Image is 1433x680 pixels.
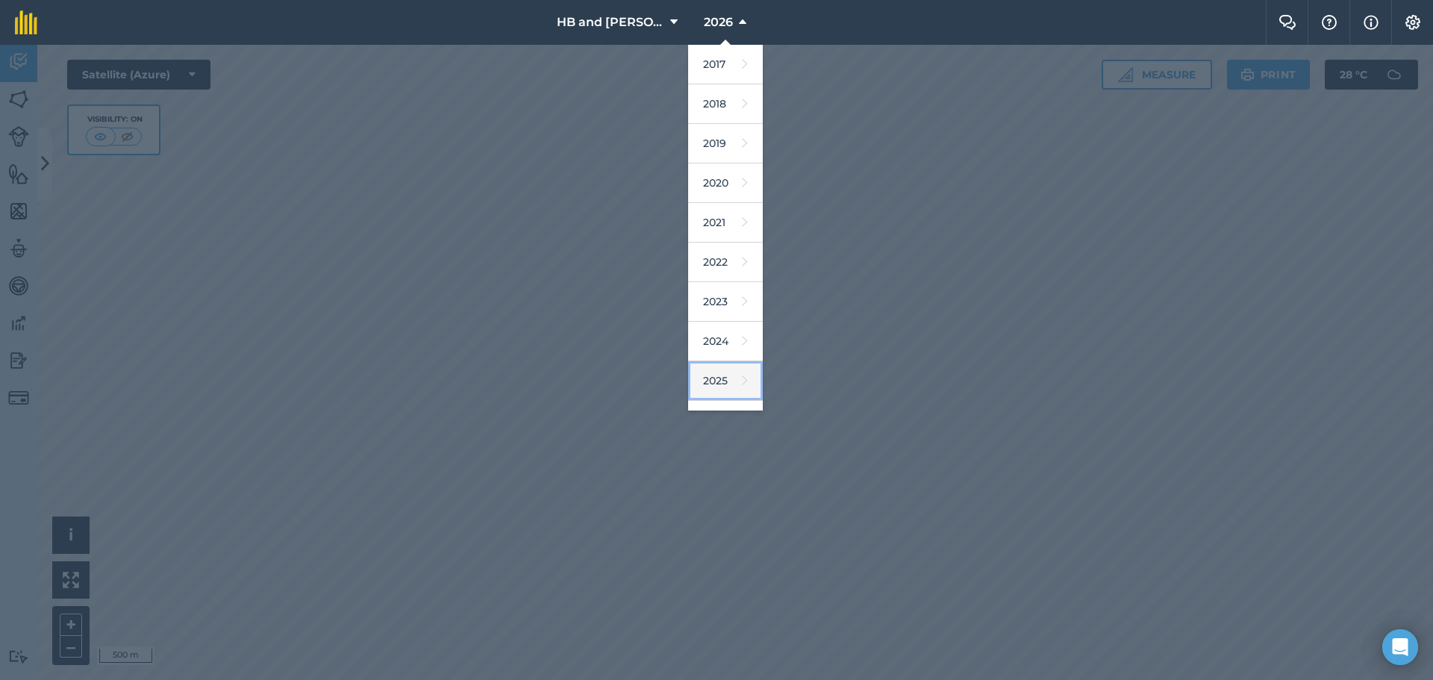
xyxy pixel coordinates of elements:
a: 2022 [688,243,763,282]
span: 2026 [704,13,733,31]
a: 2026 [688,401,763,440]
img: A question mark icon [1320,15,1338,30]
img: fieldmargin Logo [15,10,37,34]
a: 2018 [688,84,763,124]
a: 2017 [688,45,763,84]
a: 2019 [688,124,763,163]
a: 2024 [688,322,763,361]
a: 2023 [688,282,763,322]
span: HB and [PERSON_NAME] [557,13,664,31]
img: svg+xml;base64,PHN2ZyB4bWxucz0iaHR0cDovL3d3dy53My5vcmcvMjAwMC9zdmciIHdpZHRoPSIxNyIgaGVpZ2h0PSIxNy... [1364,13,1379,31]
img: A cog icon [1404,15,1422,30]
a: 2021 [688,203,763,243]
a: 2025 [688,361,763,401]
div: Open Intercom Messenger [1382,629,1418,665]
img: Two speech bubbles overlapping with the left bubble in the forefront [1279,15,1296,30]
a: 2020 [688,163,763,203]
